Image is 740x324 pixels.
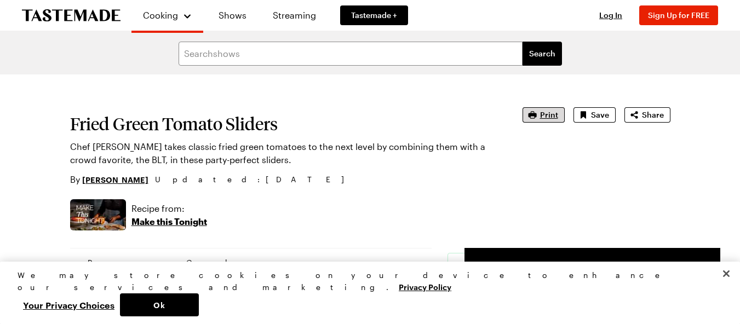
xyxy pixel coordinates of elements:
button: filters [523,42,562,66]
p: By [70,173,148,186]
p: Make this Tonight [131,215,207,228]
p: Recipe from: [131,202,207,215]
a: To Tastemade Home Page [22,9,121,22]
p: Chef [PERSON_NAME] takes classic fried green tomatoes to the next level by combining them with a ... [70,140,492,166]
button: Log In [589,10,633,21]
span: Log In [599,10,622,20]
div: Privacy [18,269,713,316]
a: More information about your privacy, opens in a new tab [399,281,451,292]
span: Share [642,109,664,120]
span: Save [591,109,609,120]
button: Ok [120,293,199,316]
span: Tastemade + [351,10,397,21]
span: Prep Time: 30 min [88,257,156,290]
a: Recipe from:Make this Tonight [131,202,207,228]
button: Sign Up for FREE [639,5,718,25]
span: Cooking [143,10,178,20]
div: We may store cookies on your device to enhance our services and marketing. [18,269,713,293]
h1: Fried Green Tomato Sliders [70,114,492,134]
button: Share [624,107,670,123]
button: Your Privacy Choices [18,293,120,316]
button: Cooking [142,4,192,26]
span: Print [540,109,558,120]
img: Show where recipe is used [70,199,126,230]
a: [PERSON_NAME] [82,173,148,186]
span: Cook Time: 5 min [186,257,254,290]
span: Sign Up for FREE [648,10,709,20]
span: Updated : [DATE] [155,173,355,186]
button: Close [714,262,738,286]
button: Save recipe [573,107,616,123]
span: Search [529,48,555,59]
a: Tastemade + [340,5,408,25]
button: Print [523,107,565,123]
